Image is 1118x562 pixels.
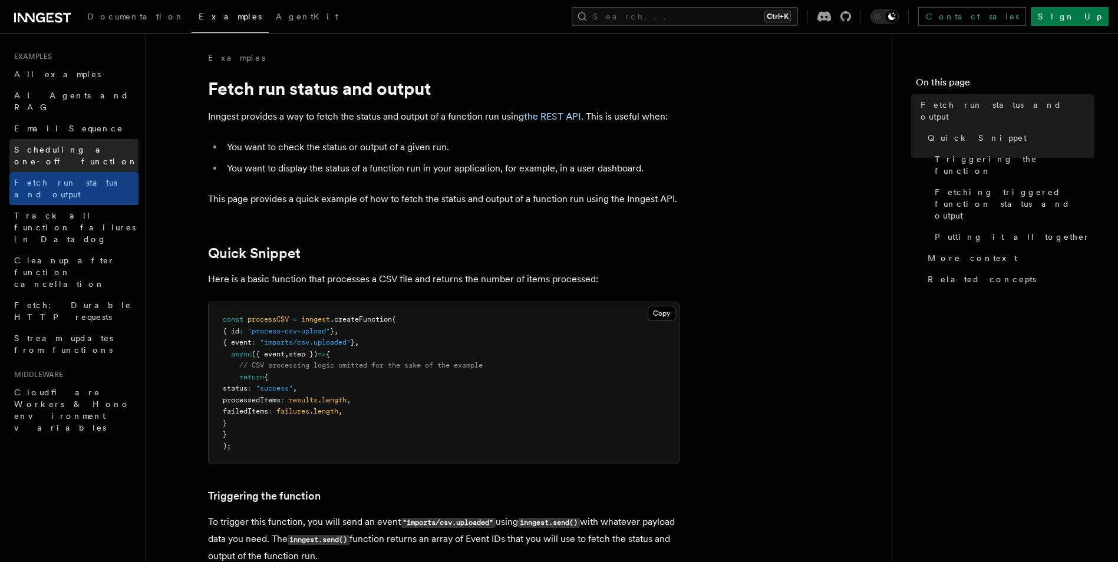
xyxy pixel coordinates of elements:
span: inngest [301,315,330,323]
span: Related concepts [928,273,1036,285]
button: Toggle dark mode [870,9,899,24]
span: } [351,338,355,346]
a: Triggering the function [208,488,321,504]
a: Fetch run status and output [916,94,1094,127]
span: } [223,430,227,438]
a: All examples [9,64,138,85]
li: You want to display the status of a function run in your application, for example, in a user dash... [223,160,680,177]
a: Cloudflare Workers & Hono environment variables [9,382,138,438]
a: Quick Snippet [923,127,1094,148]
span: } [223,419,227,427]
button: Copy [648,306,675,321]
a: Contact sales [918,7,1026,26]
span: Documentation [87,12,184,21]
button: Search...Ctrl+K [572,7,798,26]
span: , [293,384,297,392]
a: Quick Snippet [208,245,301,262]
code: inngest.send() [518,518,580,528]
p: This page provides a quick example of how to fetch the status and output of a function run using ... [208,191,680,207]
span: , [285,350,289,358]
code: inngest.send() [288,535,349,545]
span: { [264,373,268,381]
h1: Fetch run status and output [208,78,680,99]
a: Examples [192,4,269,33]
span: : [248,384,252,392]
span: Triggering the function [935,153,1094,177]
span: { event [223,338,252,346]
span: length [314,407,338,415]
span: Putting it all together [935,231,1090,243]
span: { [326,350,330,358]
span: step }) [289,350,318,358]
span: : [281,396,285,404]
kbd: Ctrl+K [764,11,791,22]
span: AI Agents and RAG [14,91,129,112]
span: : [252,338,256,346]
li: You want to check the status or output of a given run. [223,139,680,156]
span: { id [223,327,239,335]
span: "imports/csv.uploaded" [260,338,351,346]
span: } [330,327,334,335]
a: Fetching triggered function status and output [930,181,1094,226]
span: return [239,373,264,381]
span: failures [276,407,309,415]
span: => [318,350,326,358]
a: Scheduling a one-off function [9,139,138,172]
span: Middleware [9,370,63,379]
span: "success" [256,384,293,392]
span: , [347,396,351,404]
span: Fetching triggered function status and output [935,186,1094,222]
span: Email Sequence [14,124,123,133]
span: "process-csv-upload" [248,327,330,335]
a: Track all function failures in Datadog [9,205,138,250]
span: ({ event [252,350,285,358]
span: Cloudflare Workers & Hono environment variables [14,388,130,432]
a: Fetch: Durable HTTP requests [9,295,138,328]
span: Examples [199,12,262,21]
span: Cleanup after function cancellation [14,256,115,289]
span: = [293,315,297,323]
span: Fetch: Durable HTTP requests [14,300,131,322]
span: length [322,396,347,404]
span: Fetch run status and output [921,99,1094,123]
a: Related concepts [923,269,1094,290]
span: processedItems [223,396,281,404]
span: , [355,338,359,346]
span: Stream updates from functions [14,333,113,355]
code: "imports/csv.uploaded" [401,518,496,528]
span: . [309,407,314,415]
span: Fetch run status and output [14,178,117,199]
span: AgentKit [276,12,338,21]
span: : [239,327,243,335]
span: . [318,396,322,404]
p: Here is a basic function that processes a CSV file and returns the number of items processed: [208,271,680,287]
a: Examples [208,52,265,64]
span: , [338,407,342,415]
span: failedItems [223,407,268,415]
a: the REST API [524,111,581,122]
span: status [223,384,248,392]
span: ); [223,442,231,450]
span: Quick Snippet [928,132,1027,144]
a: More context [923,247,1094,269]
a: Stream updates from functions [9,328,138,361]
span: results [289,396,318,404]
span: const [223,315,243,323]
a: Fetch run status and output [9,172,138,205]
span: async [231,350,252,358]
a: Documentation [80,4,192,32]
span: .createFunction [330,315,392,323]
span: : [268,407,272,415]
span: More context [928,252,1017,264]
a: Email Sequence [9,118,138,139]
span: processCSV [248,315,289,323]
p: Inngest provides a way to fetch the status and output of a function run using . This is useful when: [208,108,680,125]
span: Examples [9,52,52,61]
h4: On this page [916,75,1094,94]
span: , [334,327,338,335]
a: AgentKit [269,4,345,32]
span: All examples [14,70,101,79]
a: AI Agents and RAG [9,85,138,118]
a: Triggering the function [930,148,1094,181]
a: Putting it all together [930,226,1094,247]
